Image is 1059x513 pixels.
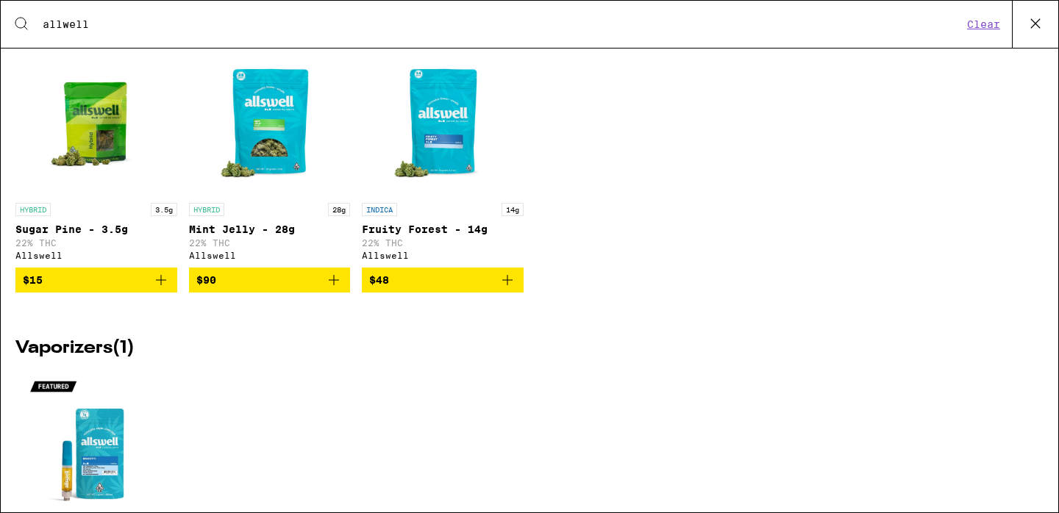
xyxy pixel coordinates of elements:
button: Add to bag [15,268,177,293]
p: HYBRID [189,203,224,216]
div: Allswell [15,251,177,260]
p: INDICA [362,203,397,216]
p: Fruity Forest - 14g [362,223,524,235]
div: Allswell [362,251,524,260]
button: Add to bag [189,268,351,293]
div: Allswell [189,251,351,260]
p: HYBRID [15,203,51,216]
p: Sugar Pine - 3.5g [15,223,177,235]
p: 3.5g [151,203,177,216]
p: 22% THC [189,238,351,248]
span: $48 [369,274,389,286]
img: Allswell - Sugar Pine - 3.5g [23,49,170,195]
a: Open page for Mint Jelly - 28g from Allswell [189,49,351,268]
span: $90 [196,274,216,286]
a: Open page for Sugar Pine - 3.5g from Allswell [15,49,177,268]
a: Open page for Fruity Forest - 14g from Allswell [362,49,524,268]
h2: Vaporizers ( 1 ) [15,340,1044,357]
p: 28g [328,203,350,216]
button: Clear [963,18,1005,31]
span: $15 [23,274,43,286]
p: Mint Jelly - 28g [189,223,351,235]
img: Allswell - Fruity Forest - 14g [369,49,516,195]
p: 22% THC [362,238,524,248]
input: Search for products & categories [42,18,963,31]
img: Allswell - Mint Jelly - 28g [196,49,343,195]
p: 14g [502,203,524,216]
p: 22% THC [15,238,177,248]
button: Add to bag [362,268,524,293]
